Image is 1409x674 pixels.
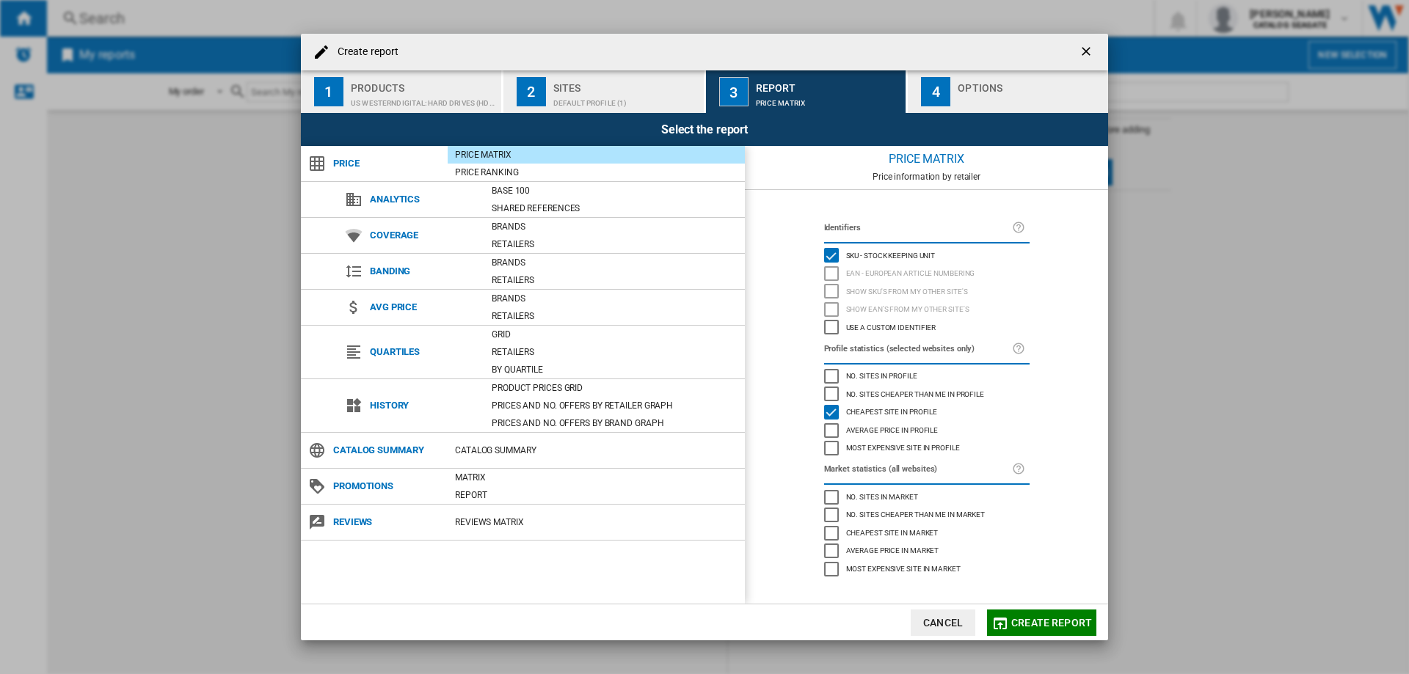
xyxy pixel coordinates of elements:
div: 3 [719,77,749,106]
span: Use a custom identifier [846,321,936,331]
div: 1 [314,77,343,106]
md-checkbox: No. sites in profile [824,367,1030,386]
div: Price Matrix [448,147,745,162]
span: No. sites cheaper than me in profile [846,388,984,398]
span: No. sites cheaper than me in market [846,508,986,519]
div: Retailers [484,345,745,359]
button: 4 Options [908,70,1108,113]
md-checkbox: Average price in market [824,542,1030,560]
md-checkbox: Cheapest site in profile [824,403,1030,422]
div: Products [351,76,495,92]
div: Default profile (1) [553,92,698,107]
div: Sites [553,76,698,92]
md-checkbox: No. sites cheaper than me in profile [824,385,1030,403]
div: Price Matrix [756,92,900,107]
span: Reviews [326,512,448,532]
span: Coverage [363,225,484,246]
md-checkbox: No. sites cheaper than me in market [824,506,1030,524]
span: Cheapest site in profile [846,406,938,416]
button: 2 Sites Default profile (1) [503,70,705,113]
md-checkbox: SKU - Stock Keeping Unit [824,246,1030,265]
span: Show EAN's from my other site's [846,303,969,313]
div: Options [958,76,1102,92]
md-checkbox: Show SKU'S from my other site's [824,282,1030,301]
div: Retailers [484,309,745,323]
span: Create report [1011,617,1092,629]
div: Shared references [484,201,745,216]
span: Avg price [363,297,484,318]
span: Promotions [326,476,448,497]
div: Brands [484,219,745,234]
span: Cheapest site in market [846,527,939,537]
md-checkbox: Most expensive site in profile [824,439,1030,458]
button: getI18NText('BUTTONS.CLOSE_DIALOG') [1073,37,1102,67]
div: 4 [921,77,950,106]
h4: Create report [330,45,398,59]
span: SKU - Stock Keeping Unit [846,249,936,260]
span: Price [326,153,448,174]
div: Brands [484,291,745,306]
button: 1 Products US WESTERNDIGITAL:Hard drives (hdd) [301,70,503,113]
md-checkbox: No. sites in market [824,488,1030,506]
md-checkbox: Average price in profile [824,421,1030,439]
span: Most expensive site in profile [846,442,960,452]
md-checkbox: Use a custom identifier [824,318,1030,337]
button: Cancel [911,609,975,636]
div: Report [448,488,745,502]
div: Prices and No. offers by retailer graph [484,398,745,413]
div: Prices and No. offers by brand graph [484,416,745,431]
div: Select the report [301,113,1108,146]
div: Report [756,76,900,92]
md-checkbox: EAN - European Article Numbering [824,265,1030,283]
div: By quartile [484,362,745,377]
label: Profile statistics (selected websites only) [824,341,1012,357]
div: US WESTERNDIGITAL:Hard drives (hdd) [351,92,495,107]
div: Catalog Summary [448,443,745,458]
md-checkbox: Most expensive site in market [824,560,1030,578]
div: Retailers [484,273,745,287]
div: REVIEWS Matrix [448,515,745,530]
div: Brands [484,255,745,270]
div: Matrix [448,470,745,485]
span: Show SKU'S from my other site's [846,285,968,296]
div: Price Matrix [745,146,1108,172]
span: Quartiles [363,342,484,362]
div: Price information by retailer [745,172,1108,182]
span: Catalog Summary [326,440,448,461]
span: No. sites in profile [846,370,917,380]
span: Average price in market [846,544,939,554]
label: Identifiers [824,220,1012,236]
span: History [363,395,484,416]
ng-md-icon: getI18NText('BUTTONS.CLOSE_DIALOG') [1079,44,1096,62]
span: Analytics [363,189,484,210]
span: EAN - European Article Numbering [846,267,975,277]
md-checkbox: Cheapest site in market [824,524,1030,542]
span: Average price in profile [846,424,939,434]
div: Retailers [484,237,745,252]
div: Grid [484,327,745,342]
button: 3 Report Price Matrix [706,70,908,113]
md-checkbox: Show EAN's from my other site's [824,301,1030,319]
div: 2 [517,77,546,106]
span: No. sites in market [846,491,918,501]
div: Product prices grid [484,381,745,395]
button: Create report [987,609,1096,636]
div: Price Ranking [448,165,745,180]
span: Most expensive site in market [846,563,961,573]
div: Base 100 [484,183,745,198]
label: Market statistics (all websites) [824,461,1012,477]
span: Banding [363,261,484,282]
